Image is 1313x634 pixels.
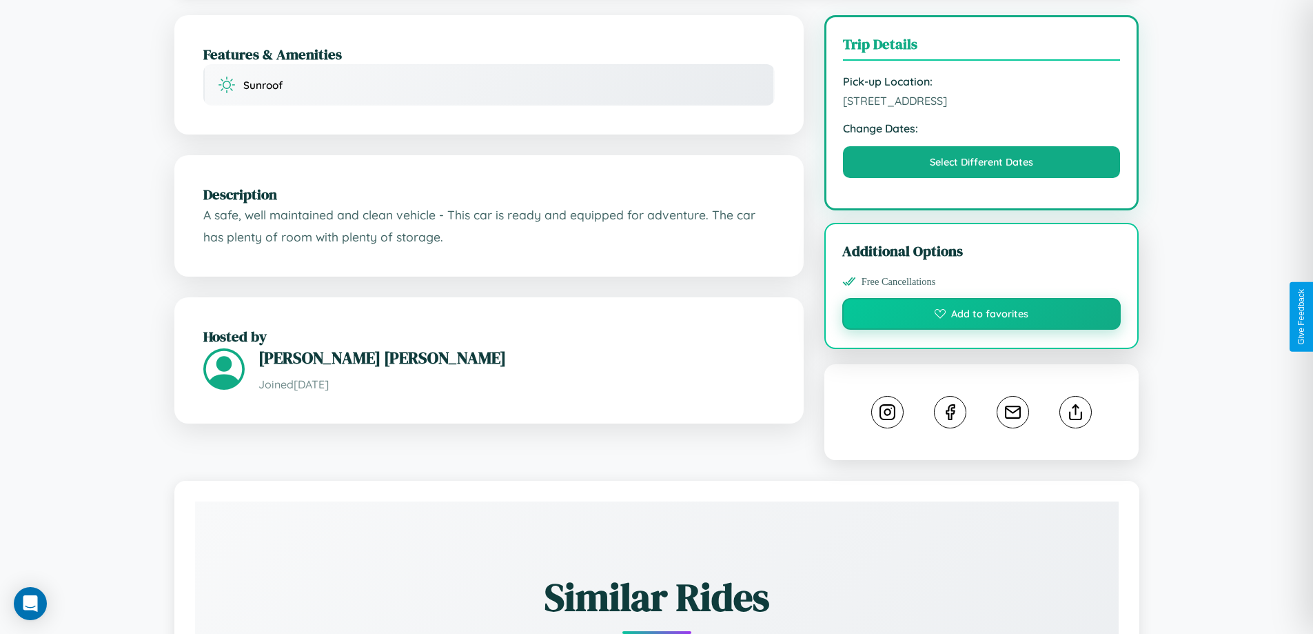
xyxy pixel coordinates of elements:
[258,375,775,395] p: Joined [DATE]
[243,571,1070,624] h2: Similar Rides
[862,276,936,288] span: Free Cancellations
[14,587,47,620] div: Open Intercom Messenger
[843,121,1121,135] strong: Change Dates:
[243,79,283,92] span: Sunroof
[843,94,1121,108] span: [STREET_ADDRESS]
[203,184,775,204] h2: Description
[258,346,775,369] h3: [PERSON_NAME] [PERSON_NAME]
[842,241,1121,261] h3: Additional Options
[203,44,775,64] h2: Features & Amenities
[843,34,1121,61] h3: Trip Details
[843,146,1121,178] button: Select Different Dates
[1296,289,1306,345] div: Give Feedback
[842,298,1121,330] button: Add to favorites
[203,326,775,346] h2: Hosted by
[843,75,1121,88] strong: Pick-up Location:
[203,204,775,248] p: A safe, well maintained and clean vehicle - This car is ready and equipped for adventure. The car...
